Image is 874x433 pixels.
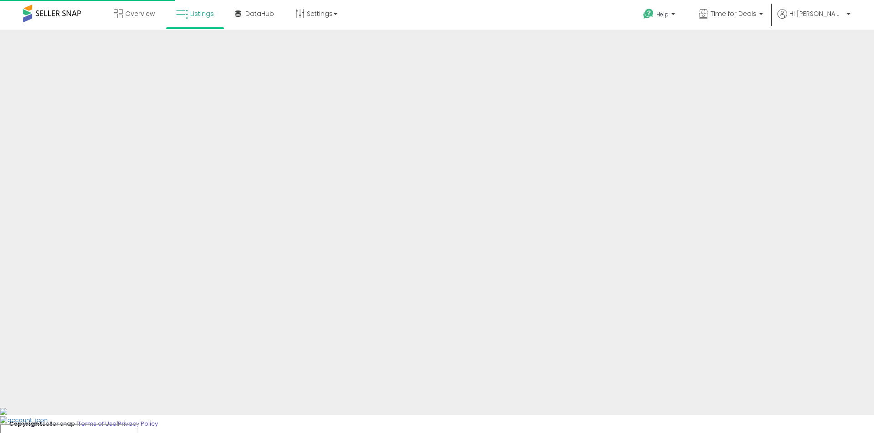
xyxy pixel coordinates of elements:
[190,9,214,18] span: Listings
[777,9,850,30] a: Hi [PERSON_NAME]
[789,9,844,18] span: Hi [PERSON_NAME]
[636,1,684,30] a: Help
[711,9,757,18] span: Time for Deals
[245,9,274,18] span: DataHub
[125,9,155,18] span: Overview
[643,8,654,20] i: Get Help
[656,10,669,18] span: Help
